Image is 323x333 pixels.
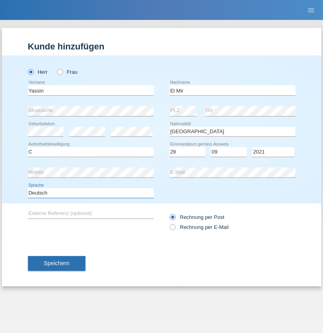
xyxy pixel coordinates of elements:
[44,260,69,266] span: Speichern
[28,69,33,74] input: Herr
[170,224,175,234] input: Rechnung per E-Mail
[170,214,175,224] input: Rechnung per Post
[170,214,224,220] label: Rechnung per Post
[170,224,229,230] label: Rechnung per E-Mail
[57,69,77,75] label: Frau
[28,69,48,75] label: Herr
[28,256,85,271] button: Speichern
[307,6,315,14] i: menu
[28,41,295,51] h1: Kunde hinzufügen
[57,69,62,74] input: Frau
[303,8,319,12] a: menu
